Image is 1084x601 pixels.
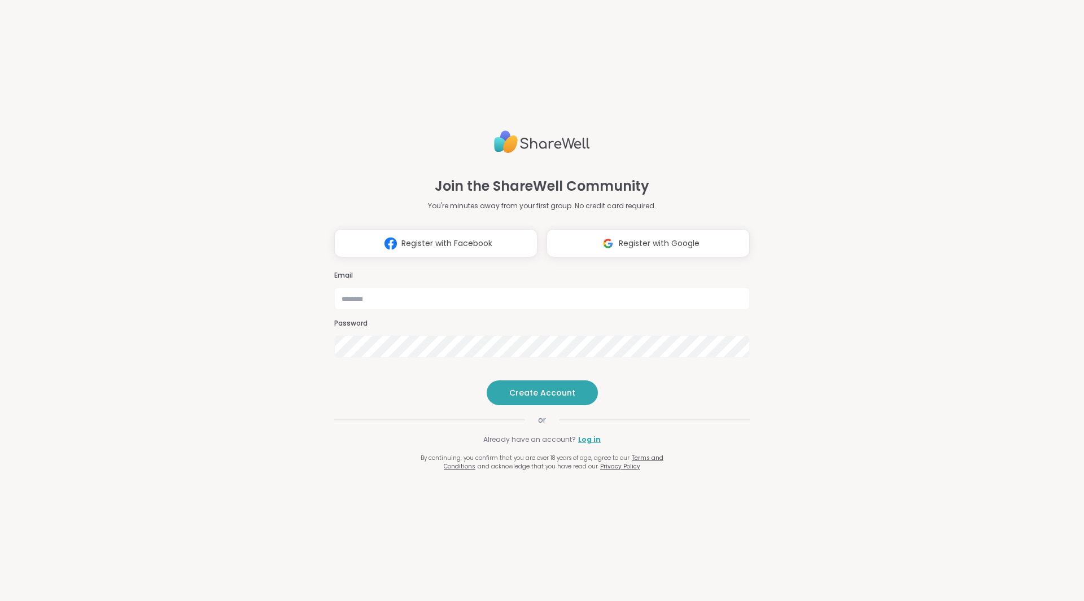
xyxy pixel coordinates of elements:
a: Log in [578,435,601,445]
span: By continuing, you confirm that you are over 18 years of age, agree to our [421,454,630,462]
p: You're minutes away from your first group. No credit card required. [428,201,656,211]
a: Terms and Conditions [444,454,663,471]
button: Register with Google [547,229,750,257]
h1: Join the ShareWell Community [435,176,649,196]
span: Register with Google [619,238,700,249]
span: Create Account [509,387,575,398]
span: Already have an account? [483,435,576,445]
button: Register with Facebook [334,229,537,257]
span: and acknowledge that you have read our [478,462,598,471]
button: Create Account [487,380,598,405]
h3: Password [334,319,750,328]
a: Privacy Policy [600,462,640,471]
span: or [524,414,560,425]
img: ShareWell Logomark [597,233,619,254]
h3: Email [334,271,750,280]
img: ShareWell Logomark [380,233,401,254]
img: ShareWell Logo [494,126,590,158]
span: Register with Facebook [401,238,492,249]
